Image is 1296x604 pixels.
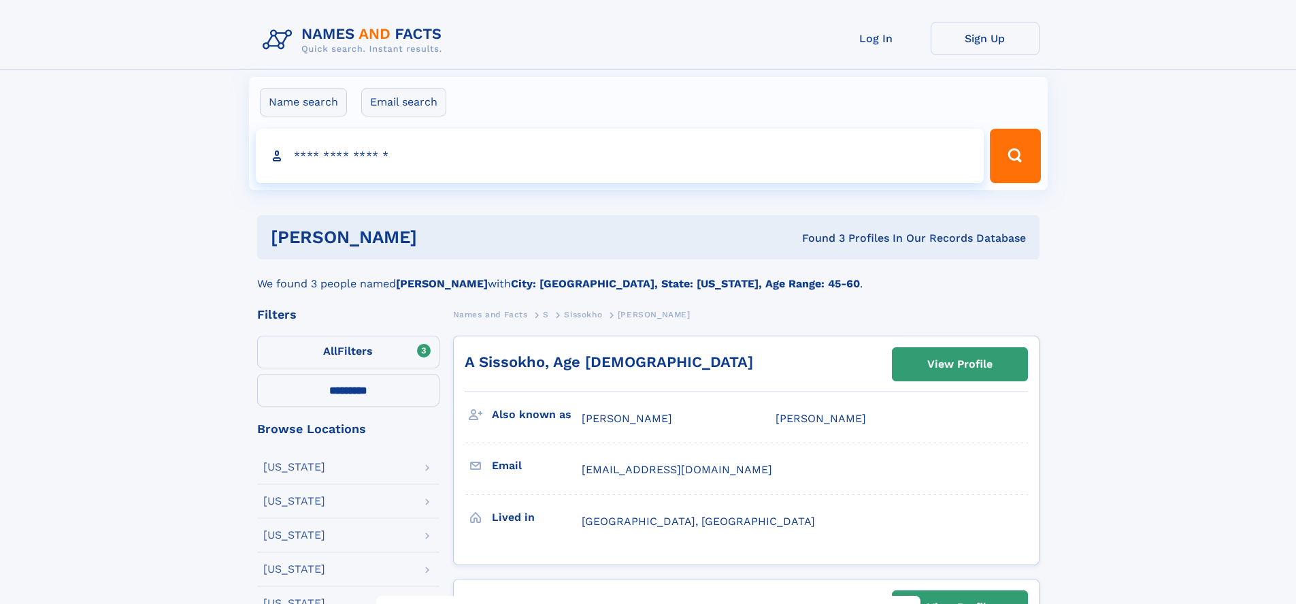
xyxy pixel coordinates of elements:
div: [US_STATE] [263,530,325,541]
div: [US_STATE] [263,496,325,507]
a: Names and Facts [453,306,528,323]
button: Search Button [990,129,1040,183]
span: Sissokho [564,310,602,319]
a: Sign Up [931,22,1040,55]
div: Found 3 Profiles In Our Records Database [610,231,1026,246]
h3: Email [492,454,582,477]
img: Logo Names and Facts [257,22,453,59]
a: Log In [822,22,931,55]
h1: [PERSON_NAME] [271,229,610,246]
a: S [543,306,549,323]
span: [GEOGRAPHIC_DATA], [GEOGRAPHIC_DATA] [582,515,815,528]
span: [PERSON_NAME] [776,412,866,425]
div: Filters [257,308,439,321]
b: [PERSON_NAME] [396,277,488,290]
span: [PERSON_NAME] [618,310,691,319]
label: Filters [257,336,439,368]
span: S [543,310,549,319]
label: Email search [361,88,446,116]
h3: Lived in [492,506,582,529]
div: We found 3 people named with . [257,259,1040,292]
span: [PERSON_NAME] [582,412,672,425]
a: A Sissokho, Age [DEMOGRAPHIC_DATA] [465,353,753,370]
div: [US_STATE] [263,462,325,473]
a: View Profile [893,348,1027,381]
span: [EMAIL_ADDRESS][DOMAIN_NAME] [582,463,772,476]
div: [US_STATE] [263,564,325,575]
span: All [323,345,337,357]
h3: Also known as [492,403,582,426]
a: Sissokho [564,306,602,323]
b: City: [GEOGRAPHIC_DATA], State: [US_STATE], Age Range: 45-60 [511,277,860,290]
div: Browse Locations [257,423,439,435]
input: search input [256,129,984,183]
label: Name search [260,88,347,116]
div: View Profile [927,349,993,380]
